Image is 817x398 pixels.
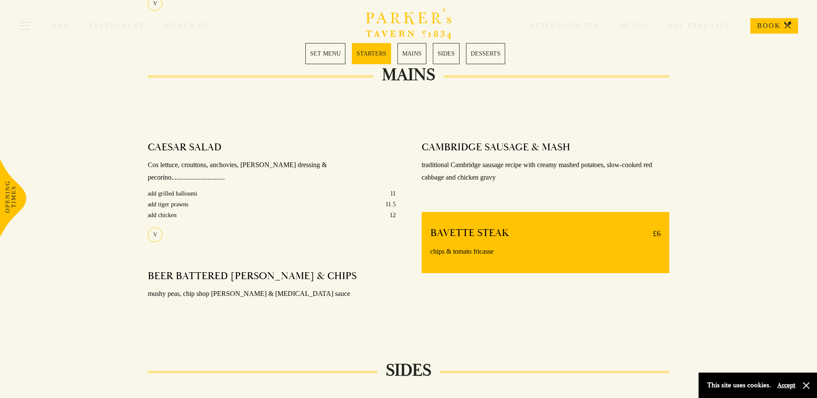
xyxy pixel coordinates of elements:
p: add tiger prawns [148,199,188,210]
button: Close and accept [802,381,811,390]
a: 3 / 5 [398,43,426,64]
p: 11 [390,188,396,199]
h2: SIDES [377,360,440,381]
h4: CAESAR SALAD [148,141,221,154]
h4: CAMBRIDGE SAUSAGE & MASH [422,141,570,154]
p: add grilled halloumi [148,188,197,199]
button: Accept [777,381,795,389]
a: 4 / 5 [433,43,460,64]
a: 1 / 5 [305,43,345,64]
p: add chicken [148,210,177,221]
p: chips & tomato fricasse [430,246,661,258]
p: mushy peas, chip shop [PERSON_NAME] & [MEDICAL_DATA] sauce [148,288,395,300]
a: 5 / 5 [466,43,505,64]
div: V [148,227,162,242]
p: traditional Cambridge sausage recipe with creamy mashed potatoes, slow-cooked red cabbage and chi... [422,159,669,184]
p: Cos lettuce, crouttons, anchovies, [PERSON_NAME] dressing & pecorino............................... [148,159,395,184]
h4: BEER BATTERED [PERSON_NAME] & CHIPS [148,270,357,283]
a: 2 / 5 [352,43,391,64]
p: £6 [644,227,661,240]
p: 12 [390,210,396,221]
p: This site uses cookies. [707,379,771,392]
h4: BAVETTE STEAK [430,227,509,240]
p: 11.5 [385,199,396,210]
